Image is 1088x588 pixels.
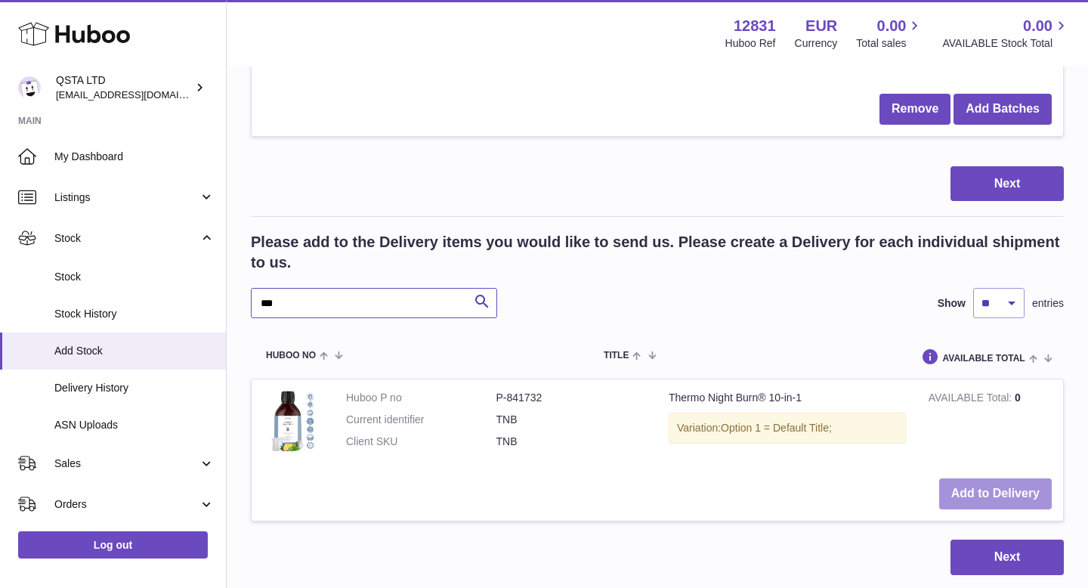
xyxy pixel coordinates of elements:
[346,435,496,449] dt: Client SKU
[54,231,199,246] span: Stock
[54,418,215,432] span: ASN Uploads
[54,497,199,512] span: Orders
[856,16,923,51] a: 0.00 Total sales
[54,307,215,321] span: Stock History
[604,351,629,361] span: Title
[669,413,906,444] div: Variation:
[54,381,215,395] span: Delivery History
[929,391,1015,407] strong: AVAILABLE Total
[496,391,647,405] dd: P-841732
[1032,296,1064,311] span: entries
[734,16,776,36] strong: 12831
[56,73,192,102] div: QSTA LTD
[721,422,832,434] span: Option 1 = Default Title;
[263,391,323,451] img: Thermo Night Burn® 10-in-1
[54,190,199,205] span: Listings
[938,296,966,311] label: Show
[266,351,316,361] span: Huboo no
[54,344,215,358] span: Add Stock
[879,94,950,125] button: Remove
[346,413,496,427] dt: Current identifier
[56,88,222,101] span: [EMAIL_ADDRESS][DOMAIN_NAME]
[657,379,917,468] td: Thermo Night Burn® 10-in-1
[346,391,496,405] dt: Huboo P no
[942,16,1070,51] a: 0.00 AVAILABLE Stock Total
[54,456,199,471] span: Sales
[1023,16,1052,36] span: 0.00
[943,354,1025,364] span: AVAILABLE Total
[251,232,1064,273] h2: Please add to the Delivery items you would like to send us. Please create a Delivery for each ind...
[950,166,1064,202] button: Next
[18,531,208,559] a: Log out
[950,540,1064,575] button: Next
[877,16,907,36] span: 0.00
[942,36,1070,51] span: AVAILABLE Stock Total
[496,435,647,449] dd: TNB
[18,76,41,99] img: rodcp10@gmail.com
[954,94,1052,125] button: Add Batches
[496,413,647,427] dd: TNB
[795,36,838,51] div: Currency
[917,379,1063,468] td: 0
[54,150,215,164] span: My Dashboard
[805,16,837,36] strong: EUR
[54,270,215,284] span: Stock
[939,478,1052,509] button: Add to Delivery
[856,36,923,51] span: Total sales
[725,36,776,51] div: Huboo Ref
